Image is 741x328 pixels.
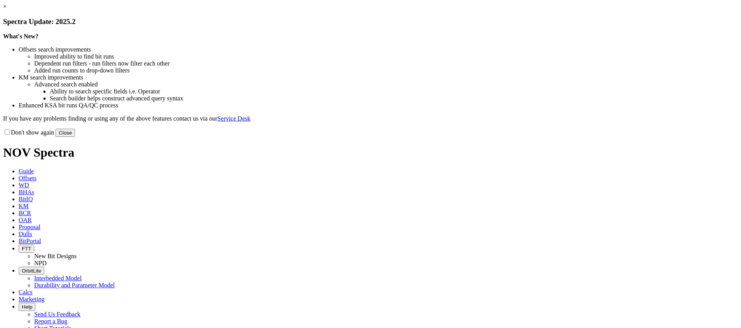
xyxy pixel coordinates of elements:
[19,168,34,174] span: Guide
[34,53,738,60] li: Improved ability to find bit runs
[19,196,33,202] span: BitIQ
[19,296,45,302] span: Marketing
[19,217,32,223] span: OAR
[19,175,37,181] span: Offsets
[3,3,7,10] a: ×
[19,238,41,244] span: BitPortal
[3,33,38,40] strong: What's New?
[217,115,250,122] a: Service Desk
[34,318,67,325] a: Report a Bug
[19,189,34,195] span: BHAs
[19,182,29,188] span: WD
[22,268,41,274] span: OrbitLite
[19,224,40,230] span: Proposal
[19,102,738,109] li: Enhanced KSA bit runs QA/QC process
[34,275,82,281] a: Interbedded Model
[50,95,738,102] li: Search builder helps construct advanced query syntax
[34,311,80,318] a: Send Us Feedback
[3,145,738,160] h1: NOV Spectra
[19,210,31,216] span: BCR
[34,67,738,74] li: Added run counts to drop-down filters
[5,129,10,135] input: Don't show again
[3,129,54,136] label: Don't show again
[22,304,32,310] span: Help
[34,81,738,88] li: Advanced search enabled
[19,289,33,295] span: Calcs
[19,74,738,81] li: KM search improvements
[34,282,115,288] a: Durability and Parameter Model
[56,129,75,137] button: Close
[3,17,738,26] h3: Spectra Update: 2025.2
[3,115,738,122] p: If you have any problems finding or using any of the above features contact us via our
[19,203,29,209] span: KM
[19,46,738,53] li: Offsets search improvements
[19,231,32,237] span: Dulls
[34,253,77,259] a: New Bit Designs
[34,60,738,67] li: Dependent run filters - run filters now filter each other
[34,260,47,266] a: NPD
[22,246,31,252] span: FTT
[50,88,738,95] li: Ability to search specific fields i.e. Operator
